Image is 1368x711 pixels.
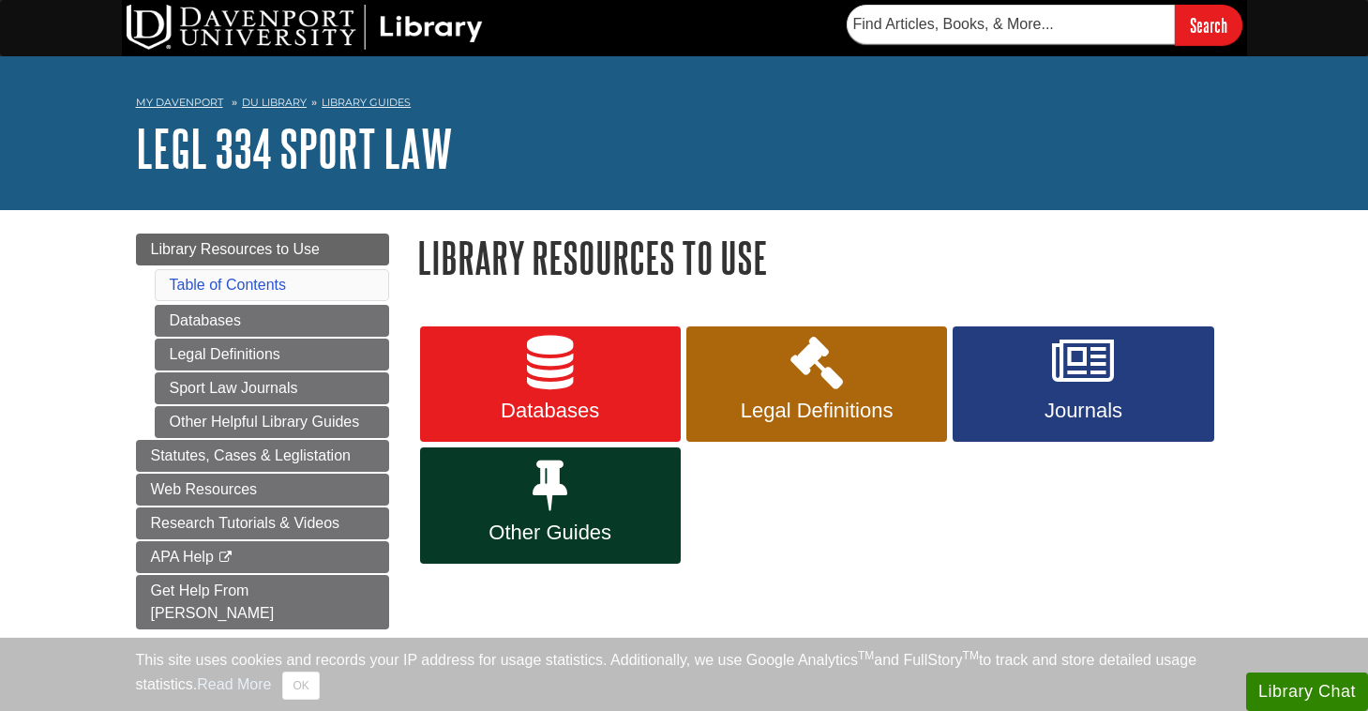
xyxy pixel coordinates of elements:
[170,277,287,293] a: Table of Contents
[136,474,389,506] a: Web Resources
[700,399,933,423] span: Legal Definitions
[155,372,389,404] a: Sport Law Journals
[151,515,340,531] span: Research Tutorials & Videos
[417,234,1233,281] h1: Library Resources to Use
[434,521,667,545] span: Other Guides
[151,481,258,497] span: Web Resources
[155,406,389,438] a: Other Helpful Library Guides
[197,676,271,692] a: Read More
[136,95,223,111] a: My Davenport
[136,507,389,539] a: Research Tutorials & Videos
[953,326,1213,443] a: Journals
[136,90,1233,120] nav: breadcrumb
[136,234,389,265] a: Library Resources to Use
[151,447,351,463] span: Statutes, Cases & Leglistation
[127,5,483,50] img: DU Library
[136,119,453,177] a: LEGL 334 Sport Law
[155,305,389,337] a: Databases
[858,649,874,662] sup: TM
[282,672,319,700] button: Close
[434,399,667,423] span: Databases
[136,234,389,629] div: Guide Page Menu
[847,5,1242,45] form: Searches DU Library's articles, books, and more
[322,96,411,109] a: Library Guides
[136,649,1233,700] div: This site uses cookies and records your IP address for usage statistics. Additionally, we use Goo...
[420,326,681,443] a: Databases
[155,339,389,371] a: Legal Definitions
[136,541,389,573] a: APA Help
[242,96,307,109] a: DU Library
[151,241,321,257] span: Library Resources to Use
[136,440,389,472] a: Statutes, Cases & Leglistation
[1246,673,1368,711] button: Library Chat
[218,552,233,564] i: This link opens in a new window
[136,575,389,629] a: Get Help From [PERSON_NAME]
[420,447,681,564] a: Other Guides
[963,649,979,662] sup: TM
[847,5,1175,44] input: Find Articles, Books, & More...
[151,582,275,621] span: Get Help From [PERSON_NAME]
[151,549,214,565] span: APA Help
[1175,5,1242,45] input: Search
[967,399,1199,423] span: Journals
[686,326,947,443] a: Legal Definitions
